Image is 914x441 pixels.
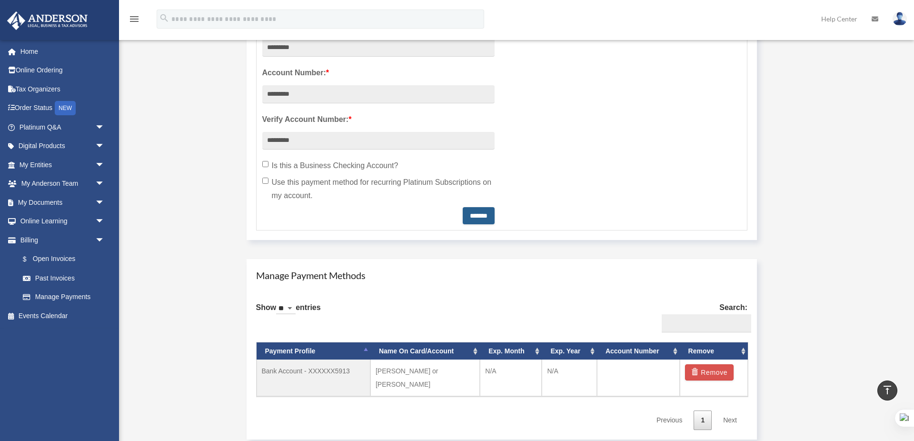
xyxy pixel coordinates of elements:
span: arrow_drop_down [95,155,114,175]
th: Payment Profile: activate to sort column descending [257,342,370,360]
span: $ [28,253,33,265]
label: Show entries [256,301,321,324]
span: arrow_drop_down [95,193,114,212]
span: arrow_drop_down [95,137,114,156]
label: Search: [658,301,747,332]
a: Order StatusNEW [7,99,119,118]
a: Previous [649,411,689,430]
td: N/A [480,360,542,396]
td: N/A [542,360,596,396]
input: Is this a Business Checking Account? [262,161,268,167]
td: Bank Account - XXXXXX5913 [257,360,370,396]
i: vertical_align_top [882,384,893,396]
a: Manage Payments [13,288,114,307]
input: Search: [662,314,751,332]
th: Name On Card/Account: activate to sort column ascending [370,342,480,360]
th: Account Number: activate to sort column ascending [597,342,680,360]
a: Past Invoices [13,269,119,288]
a: 1 [694,411,712,430]
label: Verify Account Number: [262,113,495,126]
i: search [159,13,169,23]
span: arrow_drop_down [95,174,114,194]
a: My Entitiesarrow_drop_down [7,155,119,174]
i: menu [129,13,140,25]
label: Use this payment method for recurring Platinum Subscriptions on my account. [262,176,495,202]
h4: Manage Payment Methods [256,269,748,282]
label: Is this a Business Checking Account? [262,159,495,172]
span: arrow_drop_down [95,231,114,250]
a: Platinum Q&Aarrow_drop_down [7,118,119,137]
th: Remove: activate to sort column ascending [680,342,748,360]
th: Exp. Year: activate to sort column ascending [542,342,596,360]
a: Next [716,411,744,430]
a: $Open Invoices [13,250,119,269]
span: arrow_drop_down [95,118,114,137]
a: Online Learningarrow_drop_down [7,212,119,231]
label: Account Number: [262,66,495,80]
select: Showentries [276,303,296,314]
td: [PERSON_NAME] or [PERSON_NAME] [370,360,480,396]
a: Digital Productsarrow_drop_down [7,137,119,156]
span: arrow_drop_down [95,212,114,231]
img: User Pic [893,12,907,26]
a: My Anderson Teamarrow_drop_down [7,174,119,193]
a: Billingarrow_drop_down [7,231,119,250]
img: Anderson Advisors Platinum Portal [4,11,90,30]
button: Remove [685,364,734,381]
a: menu [129,17,140,25]
th: Exp. Month: activate to sort column ascending [480,342,542,360]
div: NEW [55,101,76,115]
a: Online Ordering [7,61,119,80]
a: Events Calendar [7,306,119,325]
a: My Documentsarrow_drop_down [7,193,119,212]
a: vertical_align_top [877,381,897,401]
a: Home [7,42,119,61]
a: Tax Organizers [7,80,119,99]
input: Use this payment method for recurring Platinum Subscriptions on my account. [262,178,268,184]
